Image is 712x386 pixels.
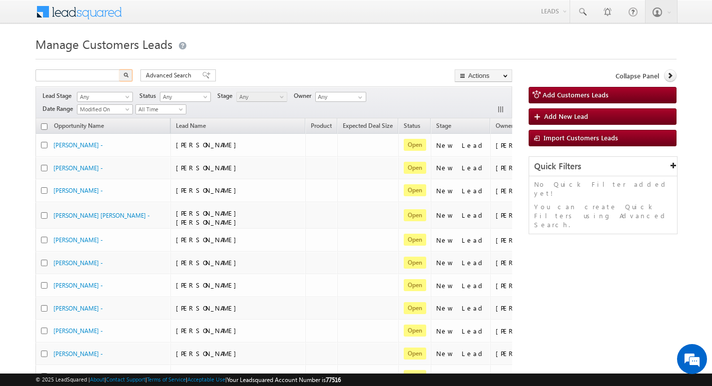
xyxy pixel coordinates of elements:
[54,122,104,129] span: Opportunity Name
[404,279,426,291] span: Open
[496,281,596,290] div: [PERSON_NAME] [PERSON_NAME]
[311,122,332,129] span: Product
[53,236,103,244] a: [PERSON_NAME] -
[123,72,128,77] img: Search
[404,234,426,246] span: Open
[53,373,103,380] a: [PERSON_NAME] -
[187,376,225,383] a: Acceptable Use
[616,71,659,80] span: Collapse Panel
[436,122,451,129] span: Stage
[146,71,194,80] span: Advanced Search
[77,92,129,101] span: Any
[90,376,104,383] a: About
[77,92,133,102] a: Any
[534,202,672,229] p: You can create Quick Filters using Advanced Search.
[176,186,241,194] span: [PERSON_NAME]
[353,92,365,102] a: Show All Items
[106,376,145,383] a: Contact Support
[53,282,103,289] a: [PERSON_NAME] -
[436,211,486,220] div: New Lead
[338,120,398,133] a: Expected Deal Size
[35,36,172,52] span: Manage Customers Leads
[35,375,341,385] span: © 2025 LeadSquared | | | | |
[436,349,486,358] div: New Lead
[431,120,456,133] a: Stage
[436,236,486,245] div: New Lead
[496,211,596,220] div: [PERSON_NAME] [PERSON_NAME]
[404,257,426,269] span: Open
[436,186,486,195] div: New Lead
[217,91,236,100] span: Stage
[176,258,241,267] span: [PERSON_NAME]
[41,123,47,130] input: Check all records
[404,162,426,174] span: Open
[53,212,150,219] a: [PERSON_NAME] [PERSON_NAME] -
[436,163,486,172] div: New Lead
[53,305,103,312] a: [PERSON_NAME] -
[404,184,426,196] span: Open
[404,370,426,382] span: Open
[294,91,315,100] span: Owner
[534,180,672,198] p: No Quick Filter added yet!
[176,349,241,358] span: [PERSON_NAME]
[236,92,287,102] a: Any
[136,105,183,114] span: All Time
[436,281,486,290] div: New Lead
[176,235,241,244] span: [PERSON_NAME]
[53,164,103,172] a: [PERSON_NAME] -
[227,376,341,384] span: Your Leadsquared Account Number is
[436,258,486,267] div: New Lead
[53,187,103,194] a: [PERSON_NAME] -
[496,163,596,172] div: [PERSON_NAME] [PERSON_NAME]
[496,122,513,129] span: Owner
[176,281,241,289] span: [PERSON_NAME]
[404,139,426,151] span: Open
[176,163,241,172] span: [PERSON_NAME]
[455,69,512,82] button: Actions
[160,92,208,101] span: Any
[496,349,596,358] div: [PERSON_NAME] [PERSON_NAME]
[496,327,596,336] div: [PERSON_NAME] [PERSON_NAME]
[77,104,133,114] a: Modified On
[399,120,425,133] a: Status
[404,302,426,314] span: Open
[176,140,241,149] span: [PERSON_NAME]
[404,209,426,221] span: Open
[176,304,241,312] span: [PERSON_NAME]
[544,112,588,120] span: Add New Lead
[326,376,341,384] span: 77516
[176,372,241,380] span: [PERSON_NAME]
[404,348,426,360] span: Open
[171,120,211,133] span: Lead Name
[496,304,596,313] div: [PERSON_NAME] [PERSON_NAME]
[139,91,160,100] span: Status
[42,104,77,113] span: Date Range
[404,325,426,337] span: Open
[496,372,596,381] div: [PERSON_NAME] [PERSON_NAME]
[160,92,211,102] a: Any
[343,122,393,129] span: Expected Deal Size
[496,186,596,195] div: [PERSON_NAME] [PERSON_NAME]
[147,376,186,383] a: Terms of Service
[315,92,366,102] input: Type to Search
[42,91,75,100] span: Lead Stage
[496,141,596,150] div: [PERSON_NAME]
[176,209,241,226] span: [PERSON_NAME] [PERSON_NAME]
[436,327,486,336] div: New Lead
[49,120,109,133] a: Opportunity Name
[436,372,486,381] div: New Lead
[53,141,103,149] a: [PERSON_NAME] -
[496,236,596,245] div: [PERSON_NAME] [PERSON_NAME]
[135,104,186,114] a: All Time
[237,92,284,101] span: Any
[544,133,618,142] span: Import Customers Leads
[543,90,609,99] span: Add Customers Leads
[436,141,486,150] div: New Lead
[436,304,486,313] div: New Lead
[53,259,103,267] a: [PERSON_NAME] -
[496,258,596,267] div: [PERSON_NAME] [PERSON_NAME]
[77,105,129,114] span: Modified On
[53,327,103,335] a: [PERSON_NAME] -
[529,157,677,176] div: Quick Filters
[176,326,241,335] span: [PERSON_NAME]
